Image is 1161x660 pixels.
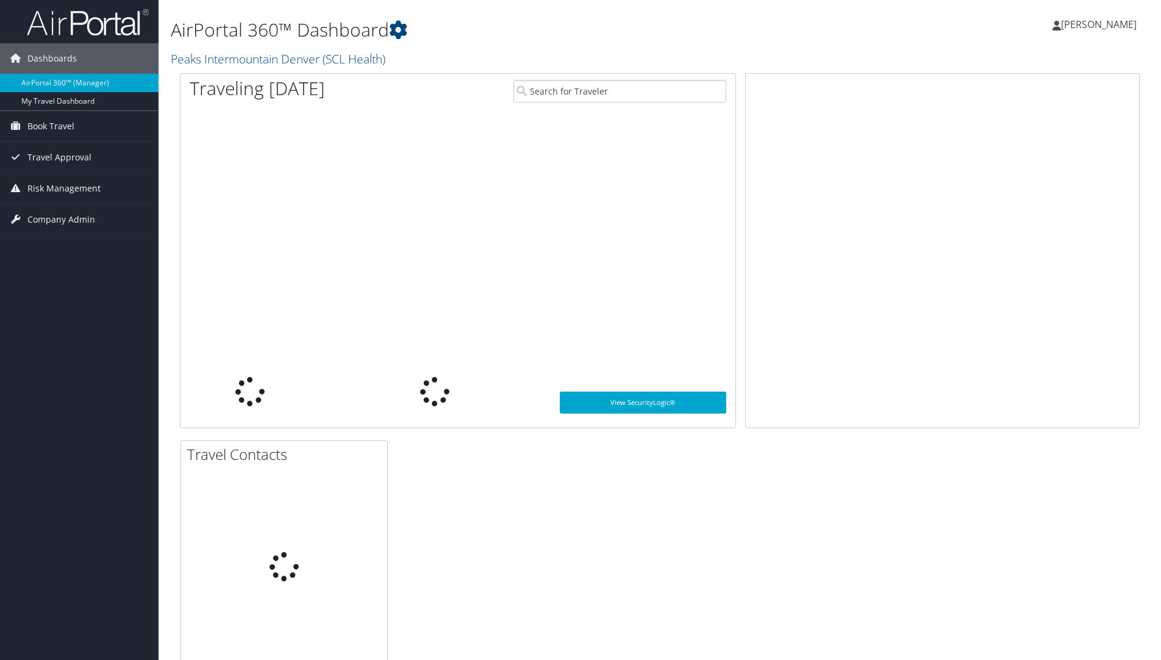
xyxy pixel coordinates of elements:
[27,142,91,173] span: Travel Approval
[1061,18,1137,31] span: [PERSON_NAME]
[27,111,74,142] span: Book Travel
[560,392,726,414] a: View SecurityLogic®
[27,8,149,37] img: airportal-logo.png
[171,51,388,67] a: Peaks Intermountain Denver (SCL Health)
[190,76,325,101] h1: Traveling [DATE]
[27,43,77,74] span: Dashboards
[513,80,726,102] input: Search for Traveler
[187,444,387,465] h2: Travel Contacts
[27,173,101,204] span: Risk Management
[27,204,95,235] span: Company Admin
[171,17,823,43] h1: AirPortal 360™ Dashboard
[1052,6,1149,43] a: [PERSON_NAME]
